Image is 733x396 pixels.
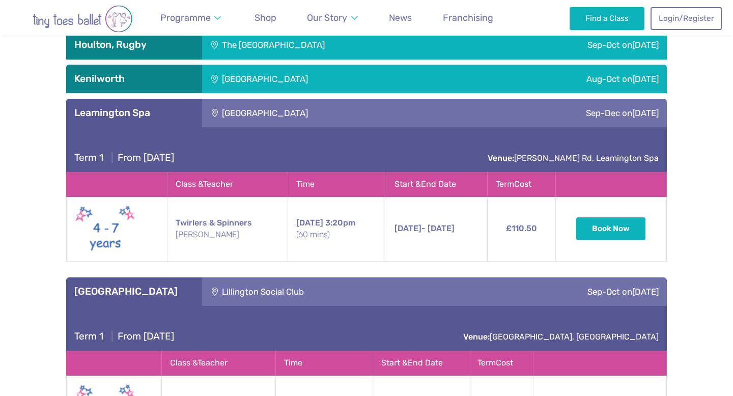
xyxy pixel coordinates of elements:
span: - [DATE] [394,223,455,233]
small: (60 mins) [296,229,378,240]
h4: From [DATE] [74,330,174,343]
span: [DATE] [296,218,323,228]
img: tiny toes ballet [11,5,154,33]
span: | [106,152,118,163]
h3: [GEOGRAPHIC_DATA] [74,286,194,298]
h4: From [DATE] [74,152,174,164]
span: Term 1 [74,152,103,163]
h3: Houlton, Rugby [74,39,194,51]
div: Sep-Dec on [463,99,667,127]
span: | [106,330,118,342]
span: Shop [255,12,276,23]
span: Franchising [443,12,493,23]
strong: Venue: [488,153,514,163]
div: [GEOGRAPHIC_DATA] [202,99,463,127]
span: [DATE] [632,40,659,50]
a: Login/Register [651,7,722,30]
h3: Leamington Spa [74,107,194,119]
div: Sep-Oct on [461,277,667,306]
th: Class & Teacher [167,173,288,196]
span: [DATE] [632,108,659,118]
span: News [389,12,412,23]
td: £110.50 [488,196,555,261]
h3: Kenilworth [74,73,194,85]
span: [DATE] [394,223,421,233]
th: Term Cost [488,173,555,196]
th: Time [276,351,373,375]
a: Our Story [302,7,362,30]
img: Twirlers & Spinners New (May 2025) [75,203,136,255]
strong: Venue: [463,332,490,342]
div: Sep-Oct on [481,31,667,59]
div: The [GEOGRAPHIC_DATA] [202,31,481,59]
a: Franchising [438,7,498,30]
div: [GEOGRAPHIC_DATA] [202,65,463,93]
a: Venue:[GEOGRAPHIC_DATA], [GEOGRAPHIC_DATA] [463,332,659,342]
th: Start & End Date [386,173,487,196]
span: Our Story [307,12,347,23]
a: Shop [250,7,281,30]
td: 3:20pm [288,196,386,261]
div: Lillington Social Club [202,277,461,306]
th: Class & Teacher [162,351,276,375]
span: [DATE] [632,74,659,84]
button: Book Now [576,217,645,240]
th: Term Cost [469,351,533,375]
a: Programme [156,7,226,30]
span: [DATE] [632,287,659,297]
a: News [384,7,416,30]
a: Venue:[PERSON_NAME] Rd, Leamington Spa [488,153,659,163]
td: Twirlers & Spinners [167,196,288,261]
th: Time [288,173,386,196]
a: Find a Class [570,7,644,30]
div: Aug-Oct on [464,65,667,93]
small: [PERSON_NAME] [176,229,279,240]
th: Start & End Date [373,351,469,375]
span: Programme [160,12,211,23]
span: Term 1 [74,330,103,342]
